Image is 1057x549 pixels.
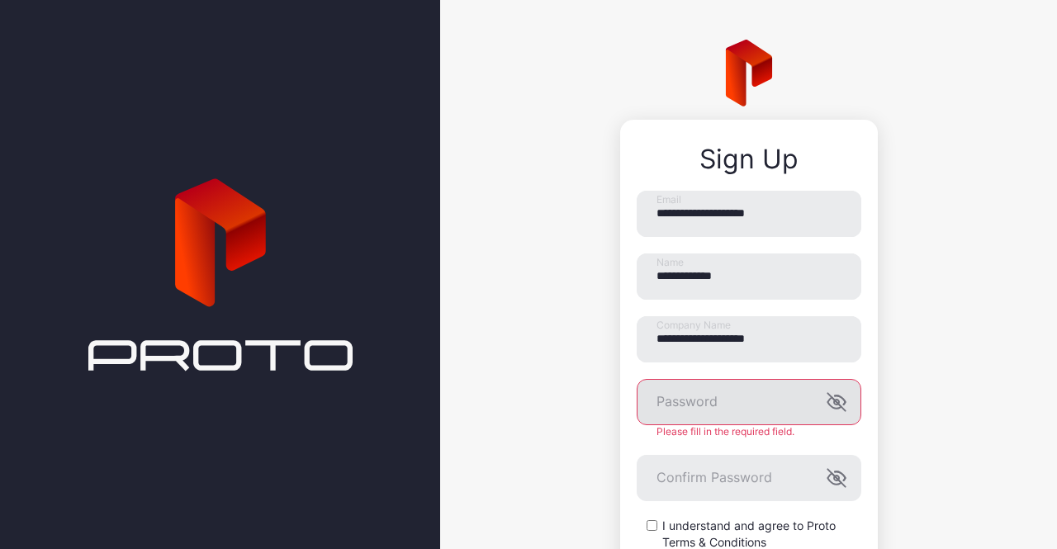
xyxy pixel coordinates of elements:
[827,468,846,488] button: Confirm Password
[637,455,861,501] input: Confirm Password
[637,253,861,300] input: Name
[637,425,861,438] div: Please fill in the required field.
[637,316,861,362] input: Company Name
[637,191,861,237] input: Email
[637,144,861,174] div: Sign Up
[637,379,861,425] input: Password
[827,392,846,412] button: Password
